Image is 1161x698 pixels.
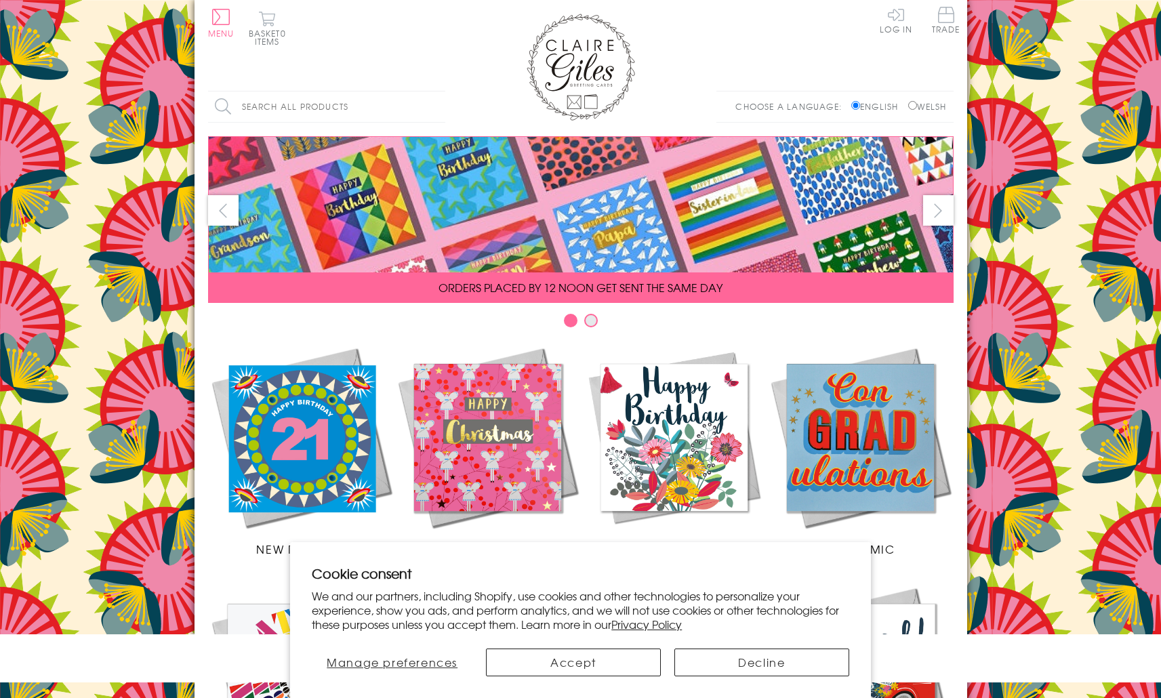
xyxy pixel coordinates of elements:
a: Trade [932,7,960,36]
button: Manage preferences [312,649,472,676]
button: Carousel Page 1 (Current Slide) [564,314,577,327]
h2: Cookie consent [312,564,849,583]
span: New Releases [256,541,345,557]
span: Trade [932,7,960,33]
span: Academic [826,541,895,557]
input: English [851,101,860,110]
label: English [851,100,905,112]
input: Search all products [208,91,445,122]
a: Academic [767,344,954,557]
span: Birthdays [641,541,706,557]
img: Claire Giles Greetings Cards [527,14,635,121]
span: ORDERS PLACED BY 12 NOON GET SENT THE SAME DAY [439,279,722,295]
span: Christmas [453,541,522,557]
a: Privacy Policy [611,616,682,632]
span: 0 items [255,27,286,47]
button: prev [208,195,239,226]
input: Search [432,91,445,122]
button: Menu [208,9,235,37]
a: Christmas [394,344,581,557]
span: Manage preferences [327,654,457,670]
button: Basket0 items [249,11,286,45]
a: Log In [880,7,912,33]
p: Choose a language: [735,100,849,112]
p: We and our partners, including Shopify, use cookies and other technologies to personalize your ex... [312,589,849,631]
button: Carousel Page 2 [584,314,598,327]
button: Decline [674,649,849,676]
div: Carousel Pagination [208,313,954,334]
button: Accept [486,649,661,676]
a: New Releases [208,344,394,557]
span: Menu [208,27,235,39]
button: next [923,195,954,226]
a: Birthdays [581,344,767,557]
input: Welsh [908,101,917,110]
label: Welsh [908,100,947,112]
